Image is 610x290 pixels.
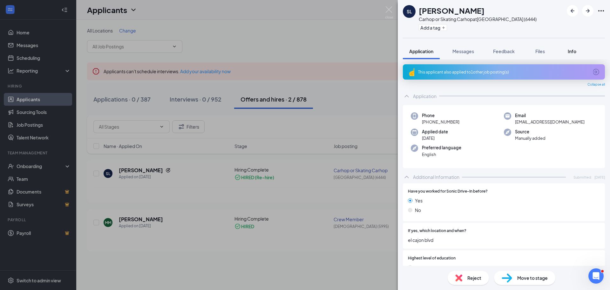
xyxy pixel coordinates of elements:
svg: ArrowLeftNew [569,7,576,15]
span: Source [515,129,546,135]
span: Collapse all [587,82,605,87]
span: Feedback [493,48,515,54]
div: Application [413,93,437,99]
button: PlusAdd a tag [419,24,447,31]
svg: ArrowCircle [592,68,600,76]
span: Submitted: [573,174,592,180]
span: Move to stage [517,274,548,281]
span: Email [515,112,585,119]
h1: [PERSON_NAME] [419,5,485,16]
span: Messages [452,48,474,54]
span: Have you worked for Sonic Drive-In before? [408,188,488,195]
svg: ChevronUp [403,92,410,100]
button: ArrowRight [582,5,593,17]
span: Preferred language [422,145,461,151]
span: Files [535,48,545,54]
span: Reject [467,274,481,281]
iframe: Intercom live chat [588,268,604,284]
div: This applicant also applied to 1 other job posting(s) [418,69,588,75]
span: Still Attending High school [415,264,468,271]
span: English [422,151,461,158]
span: Yes [415,197,423,204]
span: Application [409,48,433,54]
span: If yes, which location and when? [408,228,466,234]
span: No [415,207,421,214]
svg: Plus [442,26,445,30]
svg: ArrowRight [584,7,592,15]
span: Phone [422,112,459,119]
span: Manually added [515,135,546,141]
span: [DATE] [422,135,448,141]
span: Info [568,48,576,54]
span: [EMAIL_ADDRESS][DOMAIN_NAME] [515,119,585,125]
span: Applied date [422,129,448,135]
button: ArrowLeftNew [567,5,578,17]
span: Highest level of education [408,255,456,261]
div: Carhop or Skating Carhop at [GEOGRAPHIC_DATA] (6444) [419,16,537,22]
span: el cajon blvd [408,237,600,244]
div: SL [407,8,412,15]
span: [PHONE_NUMBER] [422,119,459,125]
div: Additional Information [413,174,459,180]
svg: Ellipses [597,7,605,15]
span: [DATE] [594,174,605,180]
svg: ChevronUp [403,173,410,181]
